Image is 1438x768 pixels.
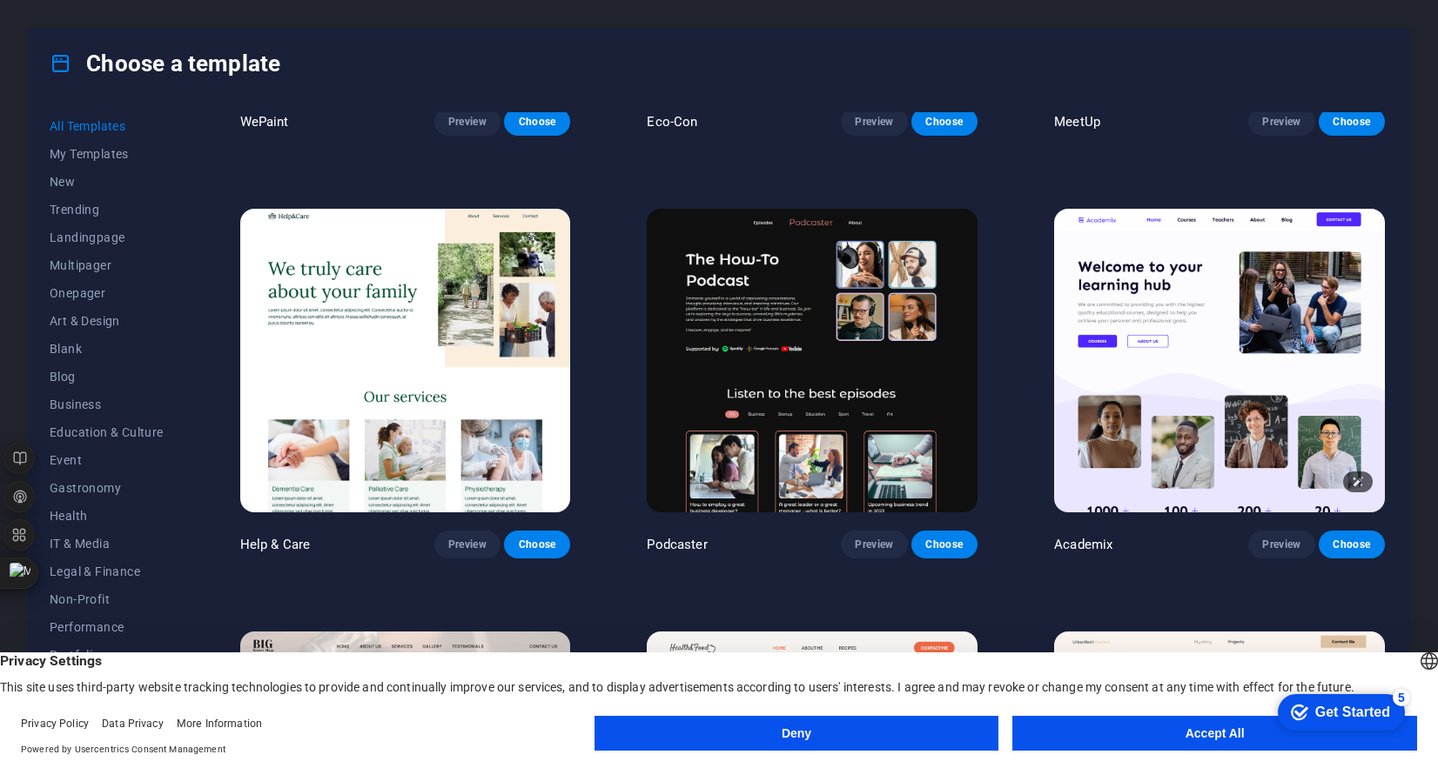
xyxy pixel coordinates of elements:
p: Help & Care [240,536,311,553]
button: Choose [911,108,978,136]
span: Education & Culture [50,425,164,439]
h4: Choose a template [50,50,280,77]
p: Eco-Con [647,113,697,130]
span: Gastronomy [50,481,164,495]
button: Education & Culture [50,418,164,446]
button: IT & Media [50,530,164,558]
span: Art & Design [50,314,164,328]
button: Legal & Finance [50,558,164,585]
span: IT & Media [50,537,164,551]
span: My Templates [50,147,164,161]
button: Non-Profit [50,585,164,613]
button: Blank [50,335,164,363]
span: Choose [925,538,964,551]
span: Preview [448,538,487,551]
span: Portfolio [50,648,164,662]
button: Choose [504,108,570,136]
img: Podcaster [647,209,978,513]
span: Choose [1333,115,1371,129]
p: Academix [1054,536,1112,553]
span: Choose [925,115,964,129]
button: Choose [1319,108,1385,136]
span: All Templates [50,119,164,133]
button: Preview [841,108,907,136]
img: Academix [1054,209,1385,513]
button: Onepager [50,279,164,307]
span: Choose [1333,538,1371,551]
button: Blog [50,363,164,391]
span: Choose [518,538,556,551]
button: Business [50,391,164,418]
button: Event [50,446,164,474]
span: Preview [855,538,893,551]
button: Choose [504,531,570,558]
button: Choose [911,531,978,558]
span: Blog [50,370,164,384]
button: Choose [1319,531,1385,558]
button: Health [50,502,164,530]
div: Get Started [51,19,126,35]
button: New [50,168,164,196]
span: Preview [1262,115,1300,129]
span: Health [50,509,164,523]
span: Preview [855,115,893,129]
button: Preview [434,108,501,136]
button: Gastronomy [50,474,164,502]
div: Get Started 5 items remaining, 0% complete [14,9,141,45]
span: Blank [50,342,164,356]
button: Trending [50,196,164,224]
span: Multipager [50,258,164,272]
button: Preview [434,531,501,558]
div: 5 [129,3,146,21]
p: MeetUp [1054,113,1100,130]
button: Preview [1248,108,1314,136]
button: Portfolio [50,641,164,669]
button: Preview [841,531,907,558]
span: Performance [50,620,164,634]
span: Business [50,397,164,411]
p: Podcaster [647,536,707,553]
button: Performance [50,613,164,641]
button: Landingpage [50,224,164,251]
span: Landingpage [50,230,164,244]
button: Multipager [50,251,164,279]
span: Choose [518,115,556,129]
span: Legal & Finance [50,564,164,578]
span: Preview [448,115,487,129]
button: My Templates [50,140,164,168]
span: Trending [50,203,164,217]
button: Art & Design [50,307,164,335]
span: New [50,175,164,189]
span: Event [50,453,164,467]
span: Onepager [50,286,164,300]
span: Non-Profit [50,592,164,606]
button: All Templates [50,112,164,140]
button: Preview [1248,531,1314,558]
p: WePaint [240,113,289,130]
span: Preview [1262,538,1300,551]
img: Help & Care [240,209,571,513]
